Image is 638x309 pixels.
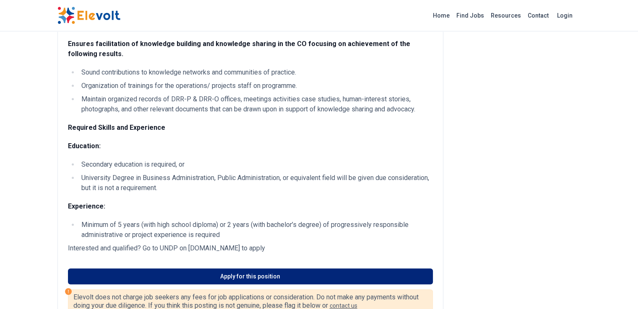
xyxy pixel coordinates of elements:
strong: Experience: [68,202,105,210]
a: contact us [330,302,357,309]
a: Find Jobs [453,9,487,22]
iframe: Chat Widget [596,269,638,309]
a: Contact [524,9,552,22]
li: Organization of trainings for the operations/ projects staff on programme. [79,81,433,91]
p: Interested and qualified? Go to UNDP on [DOMAIN_NAME] to apply [68,243,433,253]
img: Elevolt [57,7,120,24]
a: Apply for this position [68,268,433,284]
li: Maintain organized records of DRR-P & DRR-O offices, meetings activities case studies, human-inte... [79,94,433,114]
strong: Ensures facilitation of knowledge building and knowledge sharing in the CO focusing on achievemen... [68,40,410,58]
strong: Required Skills and Experience [68,124,165,131]
strong: Education: [68,142,101,150]
a: Home [430,9,453,22]
li: Sound contributions to knowledge networks and communities of practice. [79,67,433,77]
a: Resources [487,9,524,22]
li: Minimum of 5 years (with high school diploma) or 2 years (with bachelor’s degree) of progressivel... [79,220,433,240]
li: University Degree in Business Administration, Public Administration, or equivalent field will be ... [79,173,433,193]
li: Secondary education is required, or [79,160,433,170]
a: Login [552,7,578,24]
